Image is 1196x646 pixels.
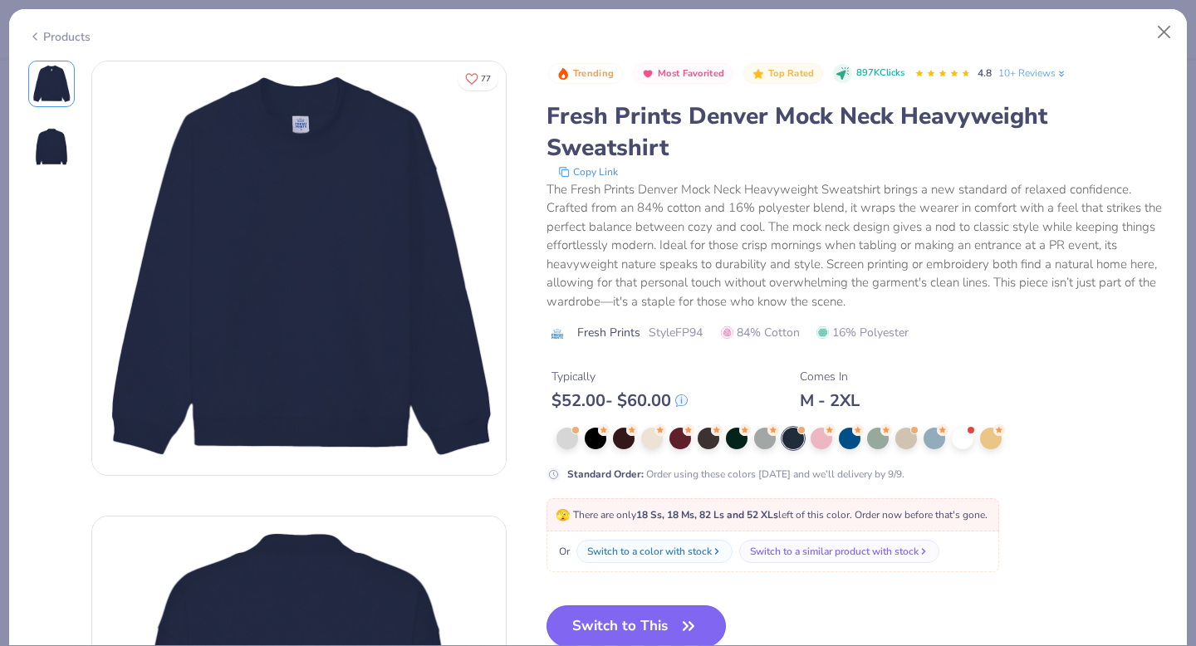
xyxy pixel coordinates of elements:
[576,540,733,563] button: Switch to a color with stock
[750,544,919,559] div: Switch to a similar product with stock
[1149,17,1180,48] button: Close
[28,28,91,46] div: Products
[636,508,778,521] strong: 18 Ss, 18 Ms, 82 Ls and 52 XLs
[633,63,733,85] button: Badge Button
[553,164,623,180] button: copy to clipboard
[914,61,971,87] div: 4.8 Stars
[658,69,724,78] span: Most Favorited
[92,61,506,475] img: Front
[721,324,800,341] span: 84% Cotton
[548,63,623,85] button: Badge Button
[551,390,688,411] div: $ 52.00 - $ 60.00
[649,324,703,341] span: Style FP94
[577,324,640,341] span: Fresh Prints
[800,368,860,385] div: Comes In
[32,127,71,167] img: Back
[752,67,765,81] img: Top Rated sort
[547,100,1169,164] div: Fresh Prints Denver Mock Neck Heavyweight Sweatshirt
[567,467,904,482] div: Order using these colors [DATE] and we’ll delivery by 9/9.
[556,507,570,523] span: 🫣
[458,66,498,91] button: Like
[978,66,992,80] span: 4.8
[551,368,688,385] div: Typically
[547,180,1169,311] div: The Fresh Prints Denver Mock Neck Heavyweight Sweatshirt brings a new standard of relaxed confide...
[547,327,569,340] img: brand logo
[32,64,71,104] img: Front
[556,544,570,559] span: Or
[816,324,909,341] span: 16% Polyester
[641,67,654,81] img: Most Favorited sort
[556,508,988,521] span: There are only left of this color. Order now before that's gone.
[587,544,712,559] div: Switch to a color with stock
[739,540,939,563] button: Switch to a similar product with stock
[567,467,644,481] strong: Standard Order :
[556,67,570,81] img: Trending sort
[743,63,823,85] button: Badge Button
[998,66,1067,81] a: 10+ Reviews
[800,390,860,411] div: M - 2XL
[768,69,815,78] span: Top Rated
[481,75,491,83] span: 77
[856,66,904,81] span: 897K Clicks
[573,69,614,78] span: Trending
